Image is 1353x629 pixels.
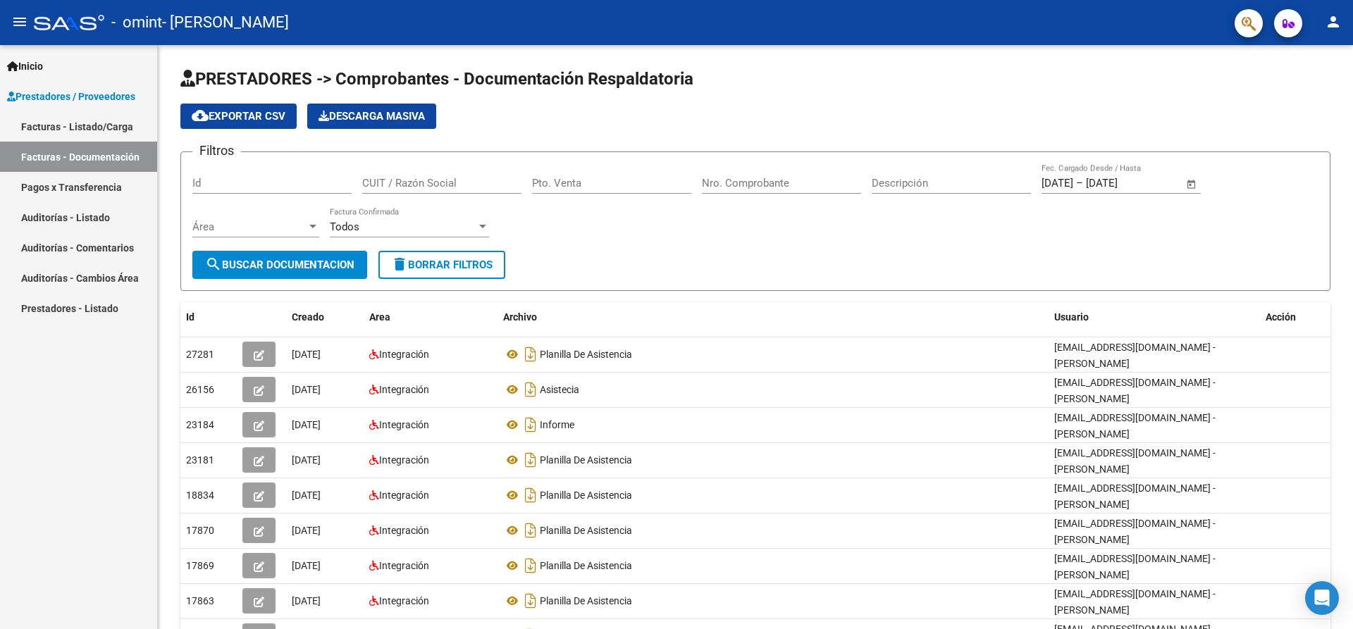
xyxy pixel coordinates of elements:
[540,525,632,536] span: Planilla De Asistencia
[7,58,43,74] span: Inicio
[1325,13,1342,30] mat-icon: person
[391,259,493,271] span: Borrar Filtros
[286,302,364,332] datatable-header-cell: Creado
[1260,302,1330,332] datatable-header-cell: Acción
[521,378,540,401] i: Descargar documento
[186,384,214,395] span: 26156
[1049,302,1260,332] datatable-header-cell: Usuario
[292,525,321,536] span: [DATE]
[1042,177,1073,189] input: Fecha inicio
[319,110,425,123] span: Descarga Masiva
[192,107,209,124] mat-icon: cloud_download
[186,349,214,360] span: 27281
[1054,311,1089,323] span: Usuario
[1076,177,1083,189] span: –
[379,490,429,501] span: Integración
[180,104,297,129] button: Exportar CSV
[521,343,540,366] i: Descargar documento
[186,525,214,536] span: 17870
[192,141,241,161] h3: Filtros
[292,349,321,360] span: [DATE]
[292,419,321,430] span: [DATE]
[292,454,321,466] span: [DATE]
[192,251,367,279] button: Buscar Documentacion
[521,413,540,436] i: Descargar documento
[1266,311,1296,323] span: Acción
[180,302,237,332] datatable-header-cell: Id
[292,595,321,606] span: [DATE]
[540,384,579,395] span: Asistecia
[1184,176,1200,192] button: Open calendar
[292,384,321,395] span: [DATE]
[292,560,321,571] span: [DATE]
[379,560,429,571] span: Integración
[111,7,162,38] span: - omint
[307,104,436,129] button: Descarga Masiva
[521,590,540,612] i: Descargar documento
[186,560,214,571] span: 17869
[540,595,632,606] span: Planilla De Asistencia
[379,525,429,536] span: Integración
[186,490,214,501] span: 18834
[540,490,632,501] span: Planilla De Asistencia
[1054,342,1216,369] span: [EMAIL_ADDRESS][DOMAIN_NAME] - [PERSON_NAME]
[180,69,693,89] span: PRESTADORES -> Comprobantes - Documentación Respaldatoria
[1054,518,1216,545] span: [EMAIL_ADDRESS][DOMAIN_NAME] - [PERSON_NAME]
[1054,588,1216,616] span: [EMAIL_ADDRESS][DOMAIN_NAME] - [PERSON_NAME]
[1054,412,1216,440] span: [EMAIL_ADDRESS][DOMAIN_NAME] - [PERSON_NAME]
[379,595,429,606] span: Integración
[1054,447,1216,475] span: [EMAIL_ADDRESS][DOMAIN_NAME] - [PERSON_NAME]
[292,490,321,501] span: [DATE]
[186,419,214,430] span: 23184
[1086,177,1154,189] input: Fecha fin
[1305,581,1339,615] div: Open Intercom Messenger
[1054,377,1216,404] span: [EMAIL_ADDRESS][DOMAIN_NAME] - [PERSON_NAME]
[292,311,324,323] span: Creado
[379,384,429,395] span: Integración
[540,349,632,360] span: Planilla De Asistencia
[369,311,390,323] span: Area
[192,220,307,233] span: Área
[378,251,505,279] button: Borrar Filtros
[379,419,429,430] span: Integración
[379,349,429,360] span: Integración
[503,311,537,323] span: Archivo
[540,560,632,571] span: Planilla De Asistencia
[391,256,408,273] mat-icon: delete
[7,89,135,104] span: Prestadores / Proveedores
[521,554,540,577] i: Descargar documento
[186,595,214,606] span: 17863
[521,519,540,542] i: Descargar documento
[11,13,28,30] mat-icon: menu
[1054,482,1216,510] span: [EMAIL_ADDRESS][DOMAIN_NAME] - [PERSON_NAME]
[540,454,632,466] span: Planilla De Asistencia
[521,484,540,506] i: Descargar documento
[364,302,498,332] datatable-header-cell: Area
[1054,553,1216,580] span: [EMAIL_ADDRESS][DOMAIN_NAME] - [PERSON_NAME]
[186,311,194,323] span: Id
[521,449,540,471] i: Descargar documento
[379,454,429,466] span: Integración
[205,256,222,273] mat-icon: search
[192,110,285,123] span: Exportar CSV
[162,7,289,38] span: - [PERSON_NAME]
[498,302,1049,332] datatable-header-cell: Archivo
[205,259,354,271] span: Buscar Documentacion
[307,104,436,129] app-download-masive: Descarga masiva de comprobantes (adjuntos)
[540,419,574,430] span: Informe
[330,220,359,233] span: Todos
[186,454,214,466] span: 23181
